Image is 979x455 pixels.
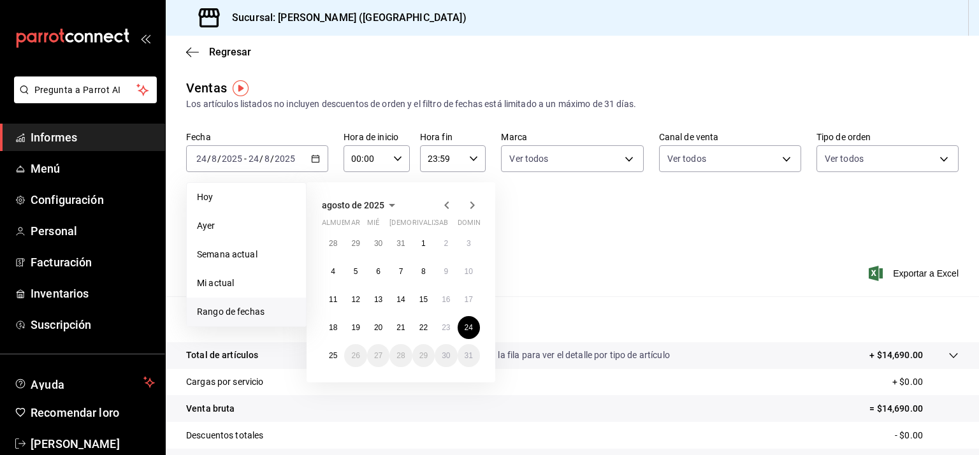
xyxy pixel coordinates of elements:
[207,154,211,164] font: /
[895,430,923,440] font: - $0.00
[351,239,359,248] abbr: 29 de julio de 2025
[659,132,719,142] font: Canal de venta
[421,239,426,248] abbr: 1 de agosto de 2025
[396,239,405,248] abbr: 31 de julio de 2025
[197,249,257,259] font: Semana actual
[389,219,465,232] abbr: jueves
[442,323,450,332] font: 23
[871,266,959,281] button: Exportar a Excel
[367,232,389,255] button: 30 de julio de 2025
[421,267,426,276] abbr: 8 de agosto de 2025
[31,287,89,300] font: Inventarios
[351,351,359,360] font: 26
[396,323,405,332] font: 21
[367,288,389,311] button: 13 de agosto de 2025
[396,351,405,360] abbr: 28 de agosto de 2025
[509,154,548,164] font: Ver todos
[435,344,457,367] button: 30 de agosto de 2025
[458,344,480,367] button: 31 de agosto de 2025
[458,350,670,360] font: Da clic en la fila para ver el detalle por tipo de artículo
[329,239,337,248] abbr: 28 de julio de 2025
[435,288,457,311] button: 16 de agosto de 2025
[376,267,381,276] abbr: 6 de agosto de 2025
[367,344,389,367] button: 27 de agosto de 2025
[444,267,448,276] abbr: 9 de agosto de 2025
[458,288,480,311] button: 17 de agosto de 2025
[31,224,77,238] font: Personal
[322,219,359,232] abbr: lunes
[374,239,382,248] abbr: 30 de julio de 2025
[344,260,366,283] button: 5 de agosto de 2025
[322,219,359,227] font: almuerzo
[399,267,403,276] abbr: 7 de agosto de 2025
[31,193,104,206] font: Configuración
[186,350,258,360] font: Total de artículos
[344,288,366,311] button: 12 de agosto de 2025
[351,295,359,304] font: 12
[329,323,337,332] font: 18
[31,378,65,391] font: Ayuda
[186,403,235,414] font: Venta bruta
[329,295,337,304] font: 11
[244,154,247,164] font: -
[233,80,249,96] img: Marcador de información sobre herramientas
[419,295,428,304] abbr: 15 de agosto de 2025
[197,192,213,202] font: Hoy
[196,154,207,164] input: --
[389,316,412,339] button: 21 de agosto de 2025
[374,351,382,360] font: 27
[31,256,92,269] font: Facturación
[322,344,344,367] button: 25 de agosto de 2025
[467,239,471,248] font: 3
[389,232,412,255] button: 31 de julio de 2025
[396,295,405,304] abbr: 14 de agosto de 2025
[420,132,453,142] font: Hora fin
[344,316,366,339] button: 19 de agosto de 2025
[367,316,389,339] button: 20 de agosto de 2025
[869,403,923,414] font: = $14,690.00
[412,344,435,367] button: 29 de agosto de 2025
[396,351,405,360] font: 28
[444,239,448,248] abbr: 2 de agosto de 2025
[435,219,448,227] font: sab
[186,46,251,58] button: Regresar
[667,154,706,164] font: Ver todos
[14,76,157,103] button: Pregunta a Parrot AI
[444,267,448,276] font: 9
[442,351,450,360] abbr: 30 de agosto de 2025
[374,295,382,304] font: 13
[389,344,412,367] button: 28 de agosto de 2025
[396,295,405,304] font: 14
[399,267,403,276] font: 7
[322,288,344,311] button: 11 de agosto de 2025
[444,239,448,248] font: 2
[322,316,344,339] button: 18 de agosto de 2025
[465,295,473,304] abbr: 17 de agosto de 2025
[259,154,263,164] font: /
[465,351,473,360] font: 31
[354,267,358,276] font: 5
[367,219,379,227] font: mié
[9,92,157,106] a: Pregunta a Parrot AI
[389,288,412,311] button: 14 de agosto de 2025
[351,351,359,360] abbr: 26 de agosto de 2025
[351,239,359,248] font: 29
[34,85,121,95] font: Pregunta a Parrot AI
[322,260,344,283] button: 4 de agosto de 2025
[396,239,405,248] font: 31
[329,351,337,360] font: 25
[31,318,91,331] font: Suscripción
[248,154,259,164] input: --
[892,377,923,387] font: + $0.00
[209,46,251,58] font: Regresar
[465,351,473,360] abbr: 31 de agosto de 2025
[322,232,344,255] button: 28 de julio de 2025
[421,267,426,276] font: 8
[869,350,923,360] font: + $14,690.00
[458,316,480,339] button: 24 de agosto de 2025
[501,132,527,142] font: Marca
[31,406,119,419] font: Recomendar loro
[458,260,480,283] button: 10 de agosto de 2025
[331,267,335,276] font: 4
